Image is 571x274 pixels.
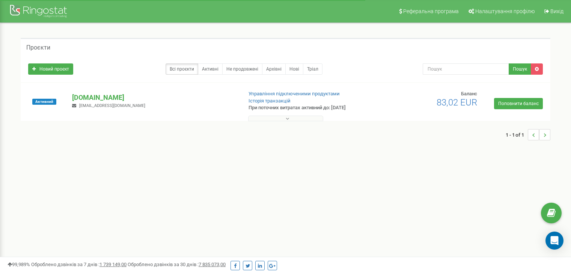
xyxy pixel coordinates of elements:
button: Пошук [509,63,531,75]
a: Управління підключеними продуктами [249,91,340,96]
a: Історія транзакцій [249,98,291,104]
span: Вихід [550,8,563,14]
input: Пошук [423,63,509,75]
a: Активні [198,63,223,75]
span: Реферальна програма [403,8,459,14]
nav: ... [506,122,550,148]
span: Оброблено дзвінків за 30 днів : [128,262,226,267]
span: 99,989% [8,262,30,267]
h5: Проєкти [26,44,50,51]
span: Баланс [461,91,477,96]
span: 83,02 EUR [437,97,477,108]
span: [EMAIL_ADDRESS][DOMAIN_NAME] [79,103,145,108]
a: Нові [285,63,303,75]
div: Open Intercom Messenger [545,232,563,250]
span: Активний [32,99,56,105]
u: 1 739 149,00 [99,262,127,267]
a: Всі проєкти [166,63,198,75]
a: Тріал [303,63,322,75]
a: Поповнити баланс [494,98,543,109]
a: Новий проєкт [28,63,73,75]
span: Налаштування профілю [475,8,535,14]
span: 1 - 1 of 1 [506,129,528,140]
span: Оброблено дзвінків за 7 днів : [31,262,127,267]
u: 7 835 073,00 [199,262,226,267]
a: Не продовжені [222,63,262,75]
a: Архівні [262,63,286,75]
p: При поточних витратах активний до: [DATE] [249,104,369,111]
p: [DOMAIN_NAME] [72,93,236,102]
